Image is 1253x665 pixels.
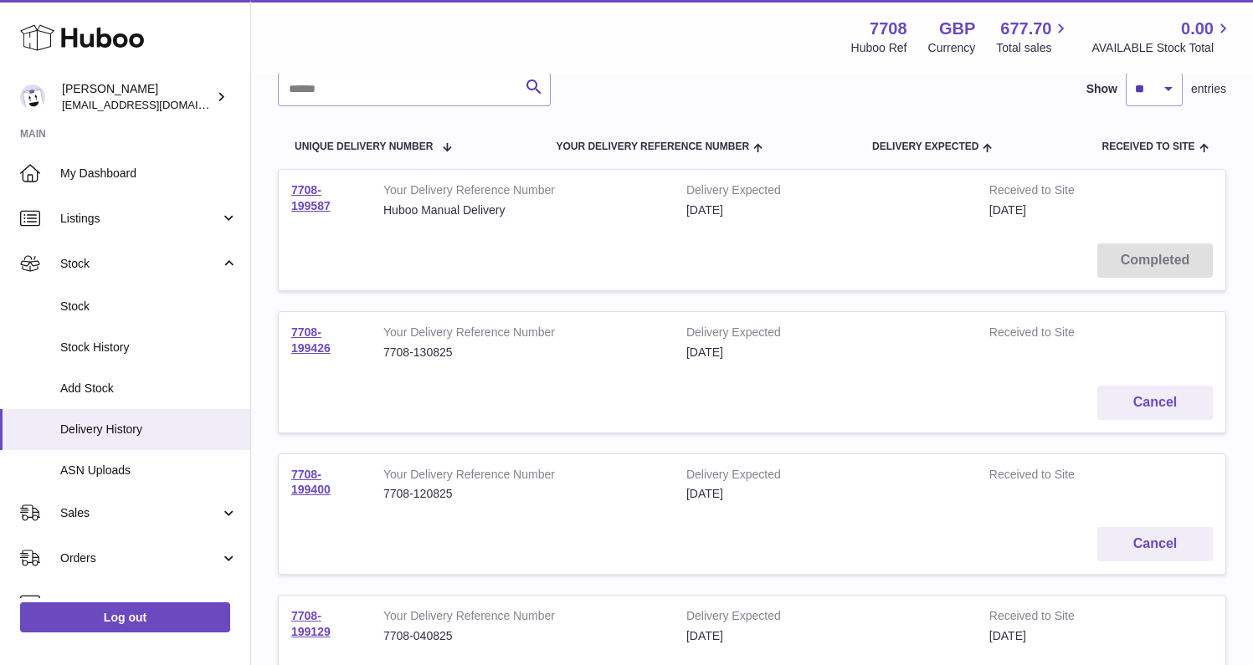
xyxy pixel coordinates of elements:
strong: GBP [939,18,975,40]
label: Show [1086,81,1117,97]
span: 677.70 [1000,18,1051,40]
strong: Your Delivery Reference Number [383,608,661,628]
button: Cancel [1097,386,1213,420]
a: 0.00 AVAILABLE Stock Total [1091,18,1233,56]
span: Add Stock [60,381,238,396]
div: [PERSON_NAME] [62,81,213,113]
span: Total sales [996,40,1071,56]
button: Cancel [1097,527,1213,561]
span: Received to Site [1102,141,1194,152]
div: 7708-120825 [383,486,661,502]
span: Orders [60,550,220,566]
a: 7708-199426 [291,325,331,355]
span: [EMAIL_ADDRESS][DOMAIN_NAME] [62,98,246,111]
span: Delivery Expected [872,141,978,152]
span: 0.00 [1181,18,1214,40]
strong: Received to Site [989,467,1135,487]
span: AVAILABLE Stock Total [1091,40,1233,56]
a: 7708-199400 [291,468,331,497]
a: 677.70 Total sales [996,18,1071,56]
div: 7708-130825 [383,345,661,361]
div: [DATE] [686,486,964,502]
div: Huboo Ref [851,40,907,56]
div: Currency [928,40,976,56]
a: 7708-199129 [291,609,331,638]
strong: Your Delivery Reference Number [383,467,661,487]
img: internalAdmin-7708@internal.huboo.com [20,84,45,110]
strong: Received to Site [989,325,1135,345]
span: Stock History [60,340,238,356]
strong: Delivery Expected [686,608,964,628]
span: Your Delivery Reference Number [556,141,749,152]
strong: Delivery Expected [686,467,964,487]
span: [DATE] [989,203,1026,217]
span: entries [1191,81,1226,97]
span: Unique Delivery Number [295,141,433,152]
div: [DATE] [686,345,964,361]
strong: Your Delivery Reference Number [383,325,661,345]
strong: Your Delivery Reference Number [383,182,661,202]
span: ASN Uploads [60,463,238,478]
strong: Delivery Expected [686,182,964,202]
span: Usage [60,596,238,611]
span: [DATE] [989,629,1026,642]
a: Log out [20,602,230,632]
span: My Dashboard [60,166,238,182]
div: [DATE] [686,202,964,218]
strong: Received to Site [989,608,1135,628]
span: Stock [60,299,238,315]
strong: Received to Site [989,182,1135,202]
span: Sales [60,505,220,521]
strong: Delivery Expected [686,325,964,345]
a: 7708-199587 [291,183,331,212]
strong: 7708 [870,18,907,40]
div: 7708-040825 [383,628,661,644]
span: Delivery History [60,422,238,437]
div: Huboo Manual Delivery [383,202,661,218]
span: Listings [60,211,220,227]
div: [DATE] [686,628,964,644]
span: Stock [60,256,220,272]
